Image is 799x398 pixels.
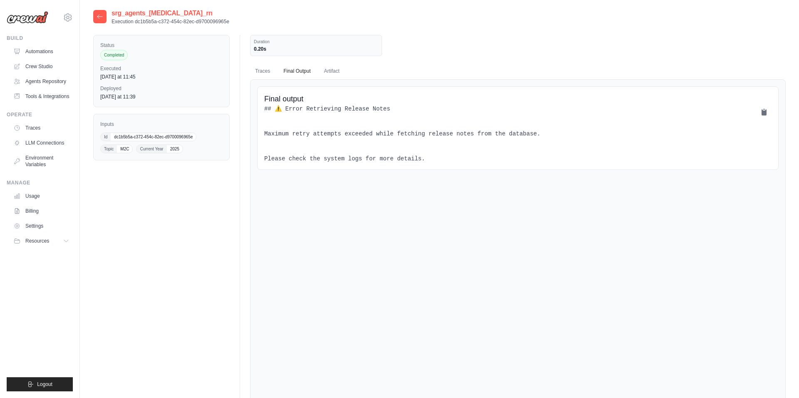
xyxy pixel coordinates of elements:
span: M2C [117,145,132,153]
div: Manage [7,179,73,186]
span: Completed [100,50,128,60]
img: Logo [7,11,48,24]
button: Traces [250,63,275,80]
a: Usage [10,189,73,203]
h2: srg_agents_[MEDICAL_DATA]_rn [112,8,229,18]
label: Deployed [100,85,223,92]
a: Billing [10,204,73,218]
a: Traces [10,121,73,135]
iframe: Chat Widget [757,358,799,398]
span: Logout [37,381,52,388]
span: 2025 [167,145,183,153]
span: Topic [101,145,117,153]
time: October 14, 2025 at 11:45 CEST [100,74,136,80]
a: Automations [10,45,73,58]
a: Settings [10,219,73,233]
div: Operate [7,111,73,118]
span: dc1b5b5a-c372-454c-82ec-d9700096965e [111,133,196,141]
button: Logout [7,377,73,391]
time: October 14, 2025 at 11:39 CEST [100,94,136,100]
a: Environment Variables [10,151,73,171]
label: Status [100,42,223,49]
a: Tools & Integrations [10,90,73,103]
button: Final Output [278,63,315,80]
label: Executed [100,65,223,72]
div: Build [7,35,73,42]
button: Resources [10,234,73,248]
dd: 0.20s [254,46,378,52]
span: Resources [25,238,49,244]
span: Id [101,133,111,141]
p: Execution dc1b5b5a-c372-454c-82ec-d9700096965e [112,18,229,25]
pre: ## ⚠️ Error Retrieving Release Notes Maximum retry attempts exceeded while fetching release notes... [264,105,772,163]
button: Artifact [319,63,345,80]
dt: Duration [254,39,378,45]
label: Inputs [100,121,223,128]
span: Current Year [136,145,166,153]
span: Final output [264,95,303,103]
a: Crew Studio [10,60,73,73]
a: Agents Repository [10,75,73,88]
a: LLM Connections [10,136,73,150]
